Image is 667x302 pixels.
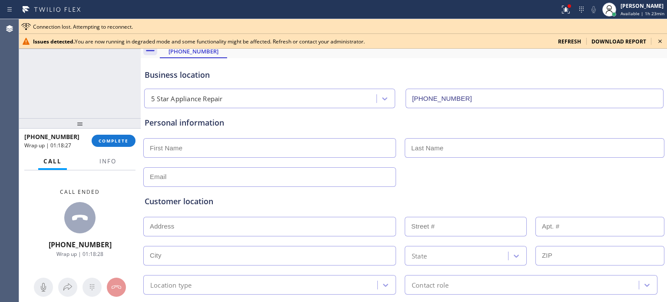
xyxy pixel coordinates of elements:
[405,217,527,236] input: Street #
[43,157,62,165] span: Call
[535,246,664,265] input: ZIP
[621,2,664,10] div: [PERSON_NAME]
[49,240,112,249] span: [PHONE_NUMBER]
[412,251,427,261] div: State
[143,217,396,236] input: Address
[161,47,226,55] div: [PHONE_NUMBER]
[143,167,396,187] input: Email
[405,138,664,158] input: Last Name
[143,246,396,265] input: City
[99,138,129,144] span: COMPLETE
[33,38,75,45] b: Issues detected.
[38,153,67,170] button: Call
[94,153,122,170] button: Info
[24,142,71,149] span: Wrap up | 01:18:27
[151,94,223,104] div: 5 Star Appliance Repair
[92,135,135,147] button: COMPLETE
[33,38,551,45] div: You are now running in degraded mode and some functionality might be affected. Refresh or contact...
[83,278,102,297] button: Open dialpad
[145,69,663,81] div: Business location
[143,138,396,158] input: First Name
[145,117,663,129] div: Personal information
[24,133,79,141] span: [PHONE_NUMBER]
[621,10,664,17] span: Available | 1h 23min
[33,23,133,30] span: Connection lost. Attempting to reconnect.
[145,196,663,207] div: Customer location
[60,188,100,196] span: Call ended
[412,280,449,290] div: Contact role
[34,278,53,297] button: Mute
[150,280,192,290] div: Location type
[107,278,126,297] button: Hang up
[535,217,664,236] input: Apt. #
[588,3,600,16] button: Mute
[58,278,77,297] button: Open directory
[591,38,646,45] span: download report
[558,38,581,45] span: refresh
[56,250,103,258] span: Wrap up | 01:18:28
[406,89,664,108] input: Phone Number
[99,157,116,165] span: Info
